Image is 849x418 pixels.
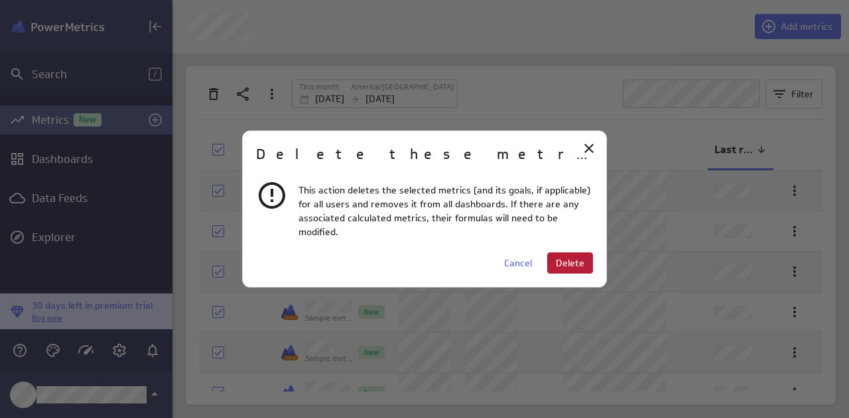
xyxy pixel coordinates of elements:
span: Cancel [504,257,532,269]
span: Delete [556,257,584,269]
div: Close [578,137,600,160]
button: Cancel [495,252,541,274]
h2: Delete these metrics? [256,144,593,166]
button: Delete [547,252,593,274]
p: This action deletes the selected metrics (and its goals, if applicable) for all users and removes... [298,183,593,239]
